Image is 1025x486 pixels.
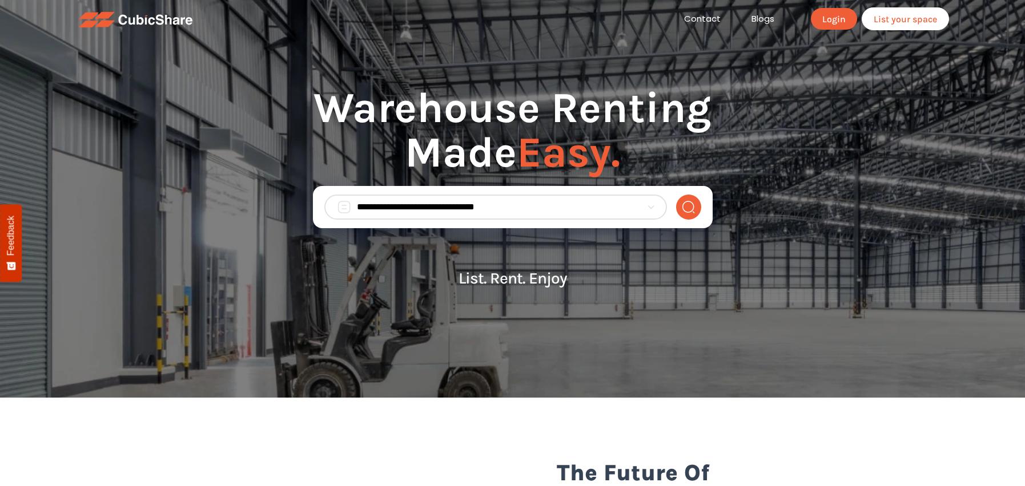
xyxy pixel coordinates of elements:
[313,269,713,287] p: List. Rent. Enjoy
[669,13,736,26] a: Contact
[681,200,696,214] img: search-normal.png
[517,127,620,177] span: Easy.
[862,7,949,30] a: List your space
[811,8,857,30] a: Login
[313,86,713,186] h1: Warehouse Renting Made
[6,216,16,256] span: Feedback
[337,200,351,214] img: search_box.png
[736,13,790,26] a: Blogs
